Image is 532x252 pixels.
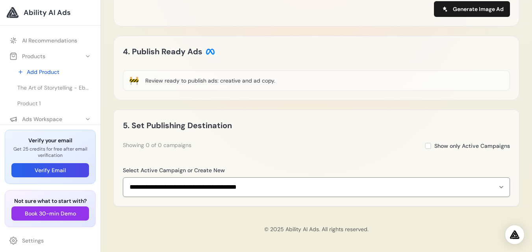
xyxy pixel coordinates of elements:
div: Open Intercom Messenger [505,225,524,244]
h3: Verify your email [11,136,89,144]
button: Book 30-min Demo [11,206,89,221]
a: Product 1 [13,96,96,110]
p: Get 25 credits for free after email verification [11,146,89,158]
span: Ability AI Ads [24,7,70,18]
span: Show only Active Campaigns [434,142,510,150]
a: Add Product [13,65,96,79]
div: Products [9,52,45,60]
img: Meta [206,47,215,56]
div: Ads Workspace [9,115,62,123]
div: 🚧 [129,75,139,86]
button: Products [5,49,96,63]
label: Select Active Campaign or Create New [123,166,510,174]
p: © 2025 Ability AI Ads. All rights reserved. [107,225,526,233]
span: The Art of Storytelling - Ebook – DIGITALBASE [17,84,91,92]
h2: 4. Publish Ready Ads [123,45,215,58]
button: Generate Image Ad [434,1,510,17]
div: Showing 0 of 0 campaigns [123,141,191,149]
a: Settings [5,234,96,248]
div: Review ready to publish ads: creative and ad copy. [145,77,275,85]
button: Verify Email [11,163,89,177]
a: AI Recommendations [5,33,96,48]
a: The Art of Storytelling - Ebook – DIGITALBASE [13,81,96,95]
h3: Not sure what to start with? [11,197,89,205]
button: Ads Workspace [5,112,96,126]
h2: 5. Set Publishing Destination [123,119,232,132]
span: Generate Image Ad [453,5,504,13]
a: Ability AI Ads [6,6,94,19]
span: Product 1 [17,99,41,107]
